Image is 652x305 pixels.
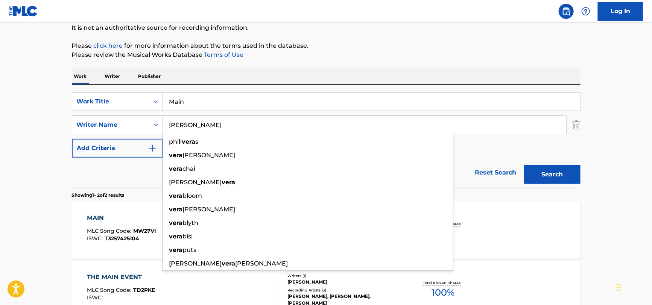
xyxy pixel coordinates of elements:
[148,144,157,153] img: 9d2ae6d4665cec9f34b9.svg
[169,138,182,145] span: phill
[222,260,236,267] strong: vera
[77,120,144,129] div: Writer Name
[598,2,643,21] a: Log In
[183,152,236,159] span: [PERSON_NAME]
[423,280,464,286] p: Total Known Shares:
[72,23,581,32] p: It is not an authoritative source for recording information.
[183,233,193,240] span: bisi
[87,235,105,242] span: ISWC :
[105,235,139,242] span: T3257425104
[524,165,581,184] button: Search
[136,68,163,84] p: Publisher
[572,115,581,134] img: Delete Criterion
[432,286,455,299] span: 100 %
[169,219,183,226] strong: vera
[9,6,38,17] img: MLC Logo
[236,260,288,267] span: [PERSON_NAME]
[562,7,571,16] img: search
[287,279,401,285] div: [PERSON_NAME]
[169,246,183,253] strong: vera
[72,50,581,59] p: Please review the Musical Works Database
[614,269,652,305] iframe: Chat Widget
[94,42,123,49] a: click here
[169,233,183,240] strong: vera
[287,287,401,293] div: Recording Artists ( 3 )
[471,164,520,181] a: Reset Search
[183,165,196,172] span: chai
[72,41,581,50] p: Please for more information about the terms used in the database.
[578,4,593,19] div: Help
[182,138,196,145] strong: vera
[203,51,244,58] a: Terms of Use
[169,152,183,159] strong: vera
[581,7,590,16] img: help
[72,139,163,158] button: Add Criteria
[183,246,197,253] span: puts
[77,97,144,106] div: Work Title
[169,206,183,213] strong: vera
[87,287,133,293] span: MLC Song Code :
[169,165,183,172] strong: vera
[87,228,133,234] span: MLC Song Code :
[72,68,89,84] p: Work
[559,4,574,19] a: Public Search
[87,214,156,223] div: MAIN
[72,92,581,188] form: Search Form
[72,192,125,199] p: Showing 1 - 2 of 2 results
[103,68,123,84] p: Writer
[183,219,199,226] span: blyth
[196,138,199,145] span: s
[183,192,202,199] span: bloom
[87,294,105,301] span: ISWC :
[287,273,401,279] div: Writers ( 1 )
[617,276,621,299] div: Drag
[169,192,183,199] strong: vera
[133,287,155,293] span: TD2PKE
[169,179,222,186] span: [PERSON_NAME]
[183,206,236,213] span: [PERSON_NAME]
[133,228,156,234] span: MW27VI
[72,202,581,259] a: MAINMLC Song Code:MW27VIISWC:T3257425104Writers (2)[PERSON_NAME] [PERSON_NAME] [PERSON_NAME] [PER...
[169,260,222,267] span: [PERSON_NAME]
[87,273,155,282] div: THE MAIN EVENT
[222,179,236,186] strong: vera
